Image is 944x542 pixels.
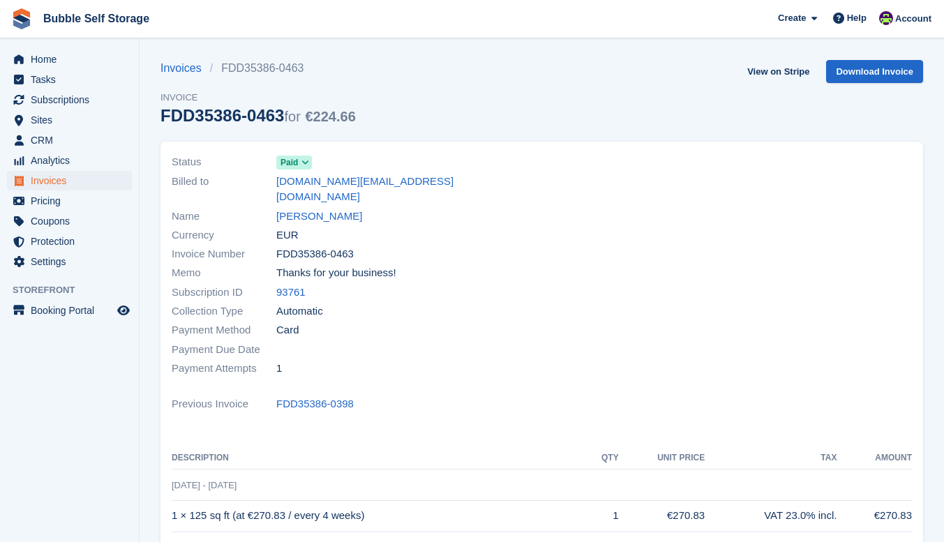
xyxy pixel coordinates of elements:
a: Preview store [115,302,132,319]
span: Home [31,50,114,69]
span: EUR [276,227,299,243]
a: Invoices [160,60,210,77]
a: menu [7,130,132,150]
span: Invoice Number [172,246,276,262]
span: Invoices [31,171,114,190]
span: Collection Type [172,303,276,319]
div: VAT 23.0% incl. [705,508,837,524]
th: Unit Price [619,447,705,469]
div: FDD35386-0463 [160,106,356,125]
a: menu [7,211,132,231]
span: Help [847,11,867,25]
span: Memo [172,265,276,281]
span: Storefront [13,283,139,297]
span: Analytics [31,151,114,170]
a: menu [7,110,132,130]
span: Protection [31,232,114,251]
span: Payment Attempts [172,361,276,377]
span: [DATE] - [DATE] [172,480,237,490]
span: Currency [172,227,276,243]
span: Thanks for your business! [276,265,396,281]
span: Account [895,12,931,26]
span: Automatic [276,303,323,319]
td: €270.83 [837,500,912,532]
a: menu [7,50,132,69]
span: Previous Invoice [172,396,276,412]
a: menu [7,151,132,170]
th: Tax [705,447,837,469]
span: for [284,109,300,124]
a: menu [7,90,132,110]
span: Payment Due Date [172,342,276,358]
span: €224.66 [305,109,355,124]
a: Paid [276,154,312,170]
span: 1 [276,361,282,377]
nav: breadcrumbs [160,60,356,77]
a: menu [7,232,132,251]
span: Name [172,209,276,225]
span: Subscription ID [172,285,276,301]
img: Tom Gilmore [879,11,893,25]
span: CRM [31,130,114,150]
span: Tasks [31,70,114,89]
span: Create [778,11,806,25]
a: Download Invoice [826,60,923,83]
span: Paid [280,156,298,169]
span: Booking Portal [31,301,114,320]
span: Subscriptions [31,90,114,110]
td: €270.83 [619,500,705,532]
span: Coupons [31,211,114,231]
span: FDD35386-0463 [276,246,354,262]
a: [PERSON_NAME] [276,209,362,225]
th: Description [172,447,587,469]
span: Billed to [172,174,276,205]
span: Card [276,322,299,338]
span: Payment Method [172,322,276,338]
td: 1 × 125 sq ft (at €270.83 / every 4 weeks) [172,500,587,532]
a: menu [7,70,132,89]
img: stora-icon-8386f47178a22dfd0bd8f6a31ec36ba5ce8667c1dd55bd0f319d3a0aa187defe.svg [11,8,32,29]
a: menu [7,301,132,320]
a: menu [7,252,132,271]
span: Pricing [31,191,114,211]
th: QTY [587,447,619,469]
span: Sites [31,110,114,130]
a: View on Stripe [742,60,815,83]
td: 1 [587,500,619,532]
a: 93761 [276,285,306,301]
span: Invoice [160,91,356,105]
a: menu [7,171,132,190]
a: FDD35386-0398 [276,396,354,412]
a: Bubble Self Storage [38,7,155,30]
a: [DOMAIN_NAME][EMAIL_ADDRESS][DOMAIN_NAME] [276,174,534,205]
th: Amount [837,447,912,469]
span: Settings [31,252,114,271]
a: menu [7,191,132,211]
span: Status [172,154,276,170]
